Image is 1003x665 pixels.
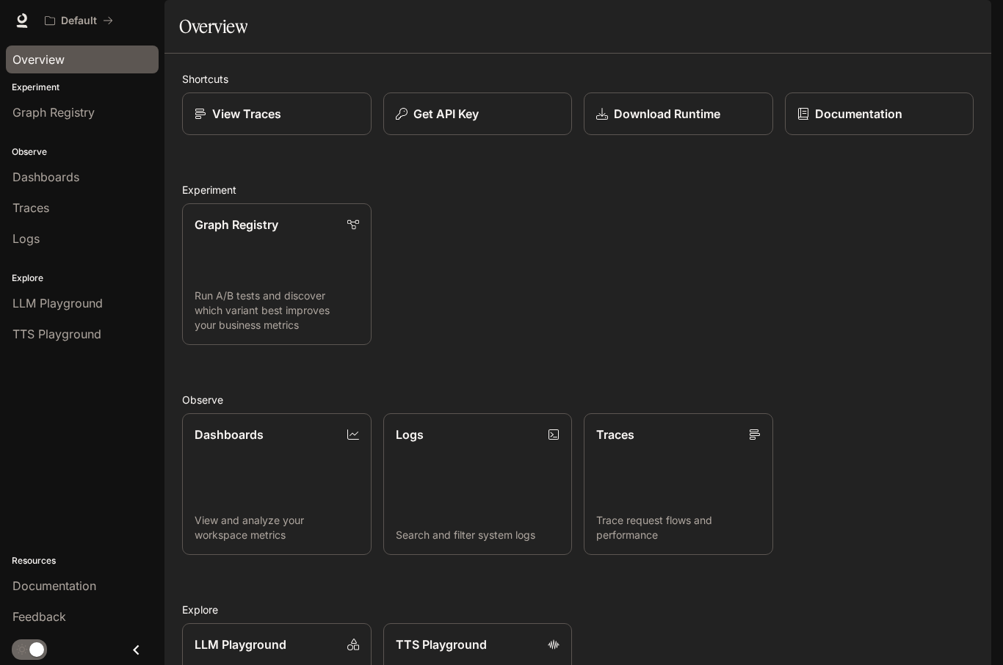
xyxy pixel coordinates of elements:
[182,92,372,135] a: View Traces
[195,426,264,443] p: Dashboards
[182,413,372,555] a: DashboardsView and analyze your workspace metrics
[179,12,247,41] h1: Overview
[383,92,573,135] button: Get API Key
[614,105,720,123] p: Download Runtime
[396,636,487,653] p: TTS Playground
[182,602,974,617] h2: Explore
[396,528,560,542] p: Search and filter system logs
[815,105,902,123] p: Documentation
[195,288,359,332] p: Run A/B tests and discover which variant best improves your business metrics
[182,203,372,345] a: Graph RegistryRun A/B tests and discover which variant best improves your business metrics
[584,413,773,555] a: TracesTrace request flows and performance
[182,392,974,407] h2: Observe
[413,105,479,123] p: Get API Key
[596,426,634,443] p: Traces
[584,92,773,135] a: Download Runtime
[383,413,573,555] a: LogsSearch and filter system logs
[195,216,278,233] p: Graph Registry
[182,182,974,197] h2: Experiment
[195,513,359,542] p: View and analyze your workspace metrics
[38,6,120,35] button: All workspaces
[61,15,97,27] p: Default
[785,92,974,135] a: Documentation
[195,636,286,653] p: LLM Playground
[182,71,974,87] h2: Shortcuts
[596,513,761,542] p: Trace request flows and performance
[212,105,281,123] p: View Traces
[396,426,424,443] p: Logs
